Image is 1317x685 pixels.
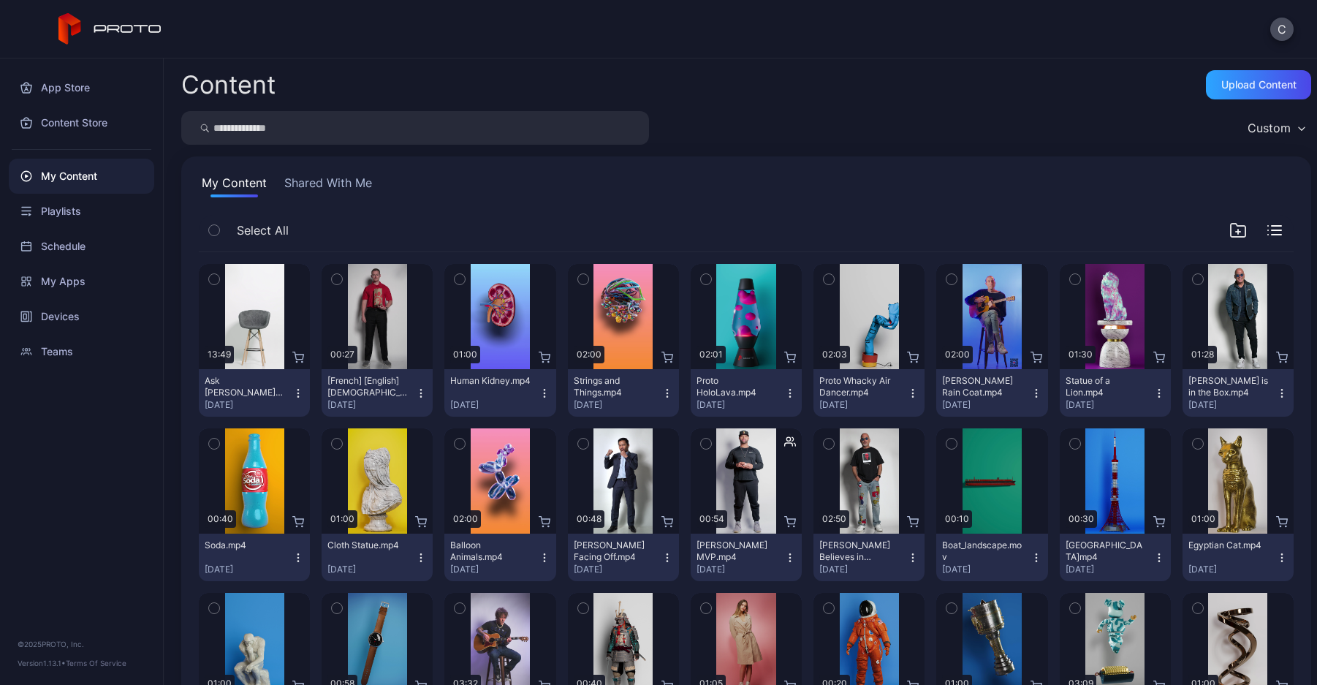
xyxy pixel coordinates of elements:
div: Statue of a Lion.mp4 [1066,375,1146,398]
button: [PERSON_NAME] MVP.mp4[DATE] [691,534,802,581]
div: Custom [1248,121,1291,135]
button: Ask [PERSON_NAME] Anything.mp4[DATE] [199,369,310,417]
div: [DATE] [1188,564,1276,575]
a: Terms Of Service [66,659,126,667]
button: Human Kidney.mp4[DATE] [444,369,555,417]
div: [DATE] [205,564,292,575]
button: [PERSON_NAME] is in the Box.mp4[DATE] [1183,369,1294,417]
div: Balloon Animals.mp4 [450,540,531,563]
div: [DATE] [942,399,1030,411]
div: Tokyo Tower.mp4 [1066,540,1146,563]
button: Proto HoloLava.mp4[DATE] [691,369,802,417]
a: Teams [9,334,154,369]
div: Upload Content [1221,79,1297,91]
a: My Apps [9,264,154,299]
div: Howie Mandel is in the Box.mp4 [1188,375,1269,398]
a: Content Store [9,105,154,140]
button: [French] [English] [DEMOGRAPHIC_DATA]-fil-a Favorites[DATE] [322,369,433,417]
button: Soda.mp4[DATE] [199,534,310,581]
div: © 2025 PROTO, Inc. [18,638,145,650]
a: App Store [9,70,154,105]
button: Statue of a Lion.mp4[DATE] [1060,369,1171,417]
div: [French] [English] Chick-fil-a Favorites [327,375,408,398]
button: [GEOGRAPHIC_DATA]mp4[DATE] [1060,534,1171,581]
div: Egyptian Cat.mp4 [1188,540,1269,551]
button: Proto Whacky Air Dancer.mp4[DATE] [813,369,925,417]
div: [DATE] [1066,564,1153,575]
div: [DATE] [697,564,784,575]
div: [DATE] [327,564,415,575]
div: Howie Mandel Believes in Proto.mp4 [819,540,900,563]
button: Shared With Me [281,174,375,197]
div: [DATE] [819,399,907,411]
a: Devices [9,299,154,334]
div: [DATE] [574,564,661,575]
div: Ask Tim Draper Anything.mp4 [205,375,285,398]
div: [DATE] [327,399,415,411]
div: Proto HoloLava.mp4 [697,375,777,398]
span: Select All [237,222,289,239]
div: Albert Pujols MVP.mp4 [697,540,777,563]
a: Playlists [9,194,154,229]
button: Balloon Animals.mp4[DATE] [444,534,555,581]
div: Ryan Pollie's Rain Coat.mp4 [942,375,1022,398]
div: [DATE] [942,564,1030,575]
div: Manny Pacquiao Facing Off.mp4 [574,540,654,563]
button: Cloth Statue.mp4[DATE] [322,534,433,581]
div: [DATE] [450,564,538,575]
button: Egyptian Cat.mp4[DATE] [1183,534,1294,581]
div: Cloth Statue.mp4 [327,540,408,551]
div: [DATE] [1188,399,1276,411]
div: Human Kidney.mp4 [450,375,531,387]
div: Soda.mp4 [205,540,285,551]
button: Boat_landscape.mov[DATE] [936,534,1047,581]
div: Strings and Things.mp4 [574,375,654,398]
a: Schedule [9,229,154,264]
div: Content [181,72,276,97]
button: [PERSON_NAME] Facing Off.mp4[DATE] [568,534,679,581]
button: C [1270,18,1294,41]
button: [PERSON_NAME] Believes in Proto.mp4[DATE] [813,534,925,581]
button: Strings and Things.mp4[DATE] [568,369,679,417]
a: My Content [9,159,154,194]
button: My Content [199,174,270,197]
div: Boat_landscape.mov [942,540,1022,563]
span: Version 1.13.1 • [18,659,66,667]
div: [DATE] [574,399,661,411]
button: [PERSON_NAME] Rain Coat.mp4[DATE] [936,369,1047,417]
div: Proto Whacky Air Dancer.mp4 [819,375,900,398]
button: Custom [1240,111,1311,145]
div: [DATE] [819,564,907,575]
div: [DATE] [450,399,538,411]
div: [DATE] [205,399,292,411]
div: [DATE] [1066,399,1153,411]
div: [DATE] [697,399,784,411]
button: Upload Content [1206,70,1311,99]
